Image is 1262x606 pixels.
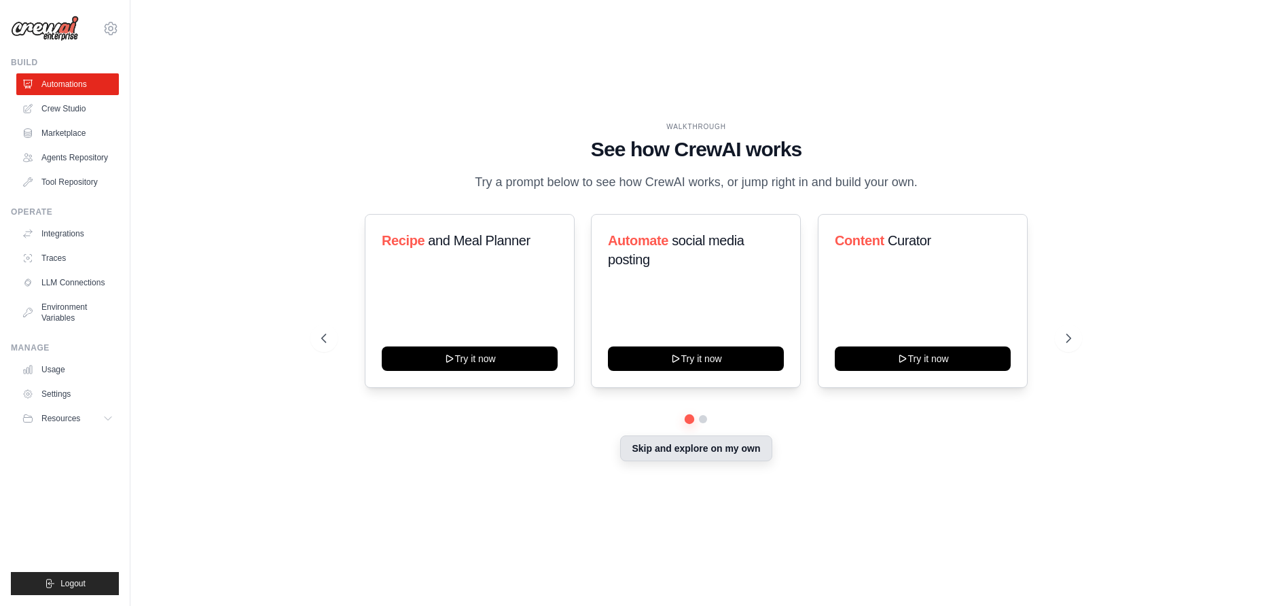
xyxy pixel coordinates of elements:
div: Operate [11,207,119,217]
span: Automate [608,233,668,248]
div: Build [11,57,119,68]
button: Skip and explore on my own [620,435,772,461]
button: Try it now [608,346,784,371]
a: Automations [16,73,119,95]
span: and Meal Planner [428,233,530,248]
button: Try it now [835,346,1011,371]
a: Tool Repository [16,171,119,193]
h1: See how CrewAI works [321,137,1071,162]
a: Usage [16,359,119,380]
iframe: Chat Widget [1194,541,1262,606]
img: Logo [11,16,79,41]
div: Manage [11,342,119,353]
button: Resources [16,408,119,429]
a: Agents Repository [16,147,119,168]
span: Curator [888,233,931,248]
span: Resources [41,413,80,424]
div: WALKTHROUGH [321,122,1071,132]
a: Integrations [16,223,119,245]
span: Content [835,233,884,248]
a: Crew Studio [16,98,119,120]
span: Recipe [382,233,425,248]
button: Logout [11,572,119,595]
span: social media posting [608,233,744,267]
a: Settings [16,383,119,405]
a: Marketplace [16,122,119,144]
span: Logout [60,578,86,589]
a: LLM Connections [16,272,119,293]
a: Environment Variables [16,296,119,329]
button: Try it now [382,346,558,371]
a: Traces [16,247,119,269]
p: Try a prompt below to see how CrewAI works, or jump right in and build your own. [468,173,924,192]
